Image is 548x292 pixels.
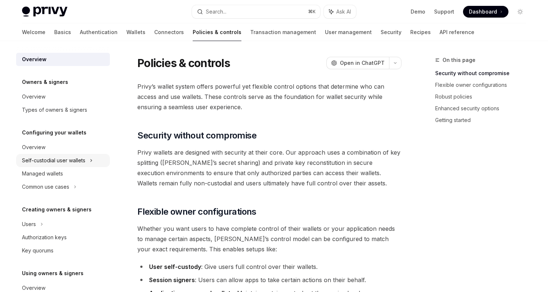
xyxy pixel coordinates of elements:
[22,128,86,137] h5: Configuring your wallets
[440,23,474,41] a: API reference
[336,8,351,15] span: Ask AI
[22,156,85,165] div: Self-custodial user wallets
[326,57,389,69] button: Open in ChatGPT
[16,103,110,117] a: Types of owners & signers
[22,182,69,191] div: Common use cases
[137,223,401,254] span: Whether you want users to have complete control of their wallets or your application needs to man...
[22,78,68,86] h5: Owners & signers
[193,23,241,41] a: Policies & controls
[325,23,372,41] a: User management
[137,262,401,272] li: : Give users full control over their wallets.
[22,55,47,64] div: Overview
[16,231,110,244] a: Authorization keys
[443,56,475,64] span: On this page
[22,169,63,178] div: Managed wallets
[22,106,87,114] div: Types of owners & signers
[381,23,401,41] a: Security
[137,147,401,188] span: Privy wallets are designed with security at their core. Our approach uses a combination of key sp...
[16,244,110,257] a: Key quorums
[22,220,36,229] div: Users
[22,205,92,214] h5: Creating owners & signers
[435,103,532,114] a: Enhanced security options
[435,79,532,91] a: Flexible owner configurations
[16,167,110,180] a: Managed wallets
[149,276,195,284] strong: Session signers
[154,23,184,41] a: Connectors
[16,141,110,154] a: Overview
[149,263,201,270] strong: User self-custody
[54,23,71,41] a: Basics
[206,7,226,16] div: Search...
[22,246,53,255] div: Key quorums
[308,9,316,15] span: ⌘ K
[137,275,401,285] li: : Users can allow apps to take certain actions on their behalf.
[435,114,532,126] a: Getting started
[250,23,316,41] a: Transaction management
[16,90,110,103] a: Overview
[435,67,532,79] a: Security without compromise
[340,59,385,67] span: Open in ChatGPT
[137,81,401,112] span: Privy’s wallet system offers powerful yet flexible control options that determine who can access ...
[137,130,256,141] span: Security without compromise
[22,92,45,101] div: Overview
[434,8,454,15] a: Support
[16,53,110,66] a: Overview
[410,23,431,41] a: Recipes
[80,23,118,41] a: Authentication
[22,23,45,41] a: Welcome
[435,91,532,103] a: Robust policies
[137,56,230,70] h1: Policies & controls
[22,7,67,17] img: light logo
[126,23,145,41] a: Wallets
[411,8,425,15] a: Demo
[514,6,526,18] button: Toggle dark mode
[137,206,256,218] span: Flexible owner configurations
[22,143,45,152] div: Overview
[463,6,508,18] a: Dashboard
[324,5,356,18] button: Ask AI
[469,8,497,15] span: Dashboard
[192,5,320,18] button: Search...⌘K
[22,269,84,278] h5: Using owners & signers
[22,233,67,242] div: Authorization keys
